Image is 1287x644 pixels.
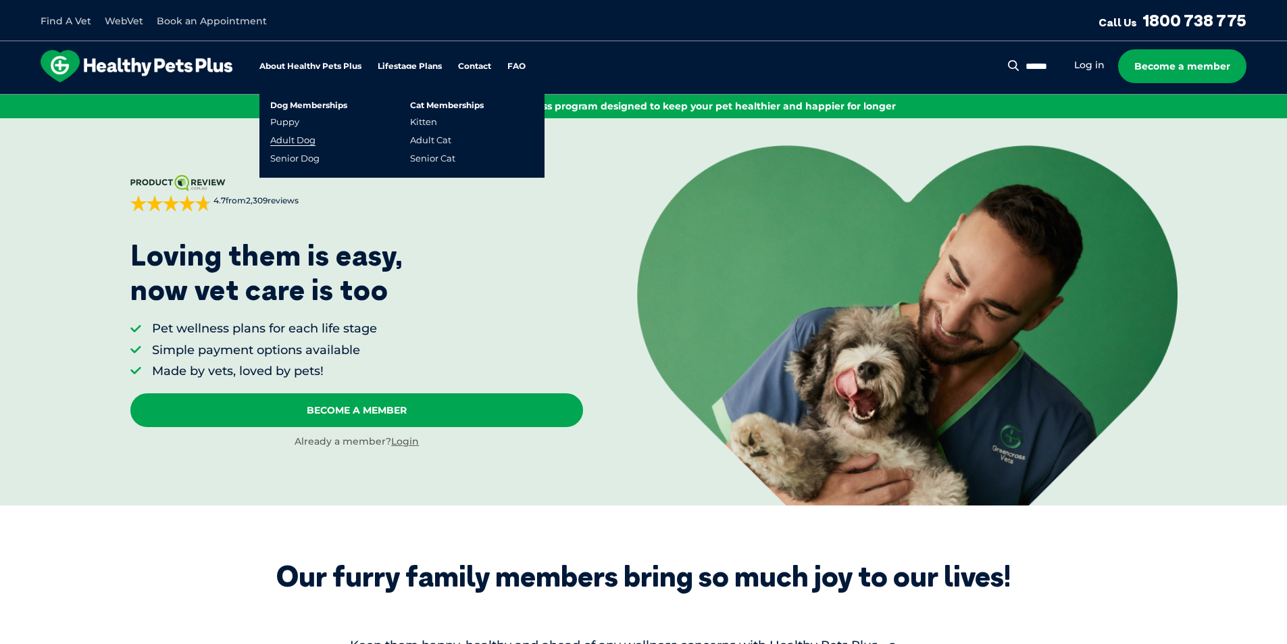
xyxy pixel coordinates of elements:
a: Lifestage Plans [378,62,442,71]
li: Made by vets, loved by pets! [152,363,377,380]
a: Senior Cat [410,153,455,164]
div: Already a member? [130,435,583,449]
a: Become A Member [130,393,583,427]
a: Adult Dog [270,134,316,146]
span: Proactive, preventative wellness program designed to keep your pet healthier and happier for longer [391,100,896,112]
a: Call Us1800 738 775 [1099,10,1246,30]
a: Become a member [1118,49,1246,83]
a: Log in [1074,59,1105,72]
span: 2,309 reviews [246,195,299,205]
div: 4.7 out of 5 stars [130,195,211,212]
a: Contact [458,62,491,71]
a: 4.7from2,309reviews [130,175,583,212]
a: WebVet [105,15,143,27]
li: Pet wellness plans for each life stage [152,320,377,337]
p: Loving them is easy, now vet care is too [130,239,403,307]
span: from [211,195,299,207]
a: Dog Memberships [270,101,347,109]
a: Senior Dog [270,153,320,164]
a: Book an Appointment [157,15,267,27]
a: About Healthy Pets Plus [259,62,361,71]
a: Kitten [410,116,437,128]
img: <p>Loving them is easy, <br /> now vet care is too</p> [637,145,1178,505]
a: Puppy [270,116,299,128]
a: FAQ [507,62,526,71]
img: hpp-logo [41,50,232,82]
strong: 4.7 [213,195,226,205]
button: Search [1005,59,1022,72]
div: Our furry family members bring so much joy to our lives! [276,560,1011,593]
a: Login [391,435,419,447]
span: Call Us [1099,16,1137,29]
a: Find A Vet [41,15,91,27]
a: Cat Memberships [410,101,484,109]
li: Simple payment options available [152,342,377,359]
a: Adult Cat [410,134,451,146]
